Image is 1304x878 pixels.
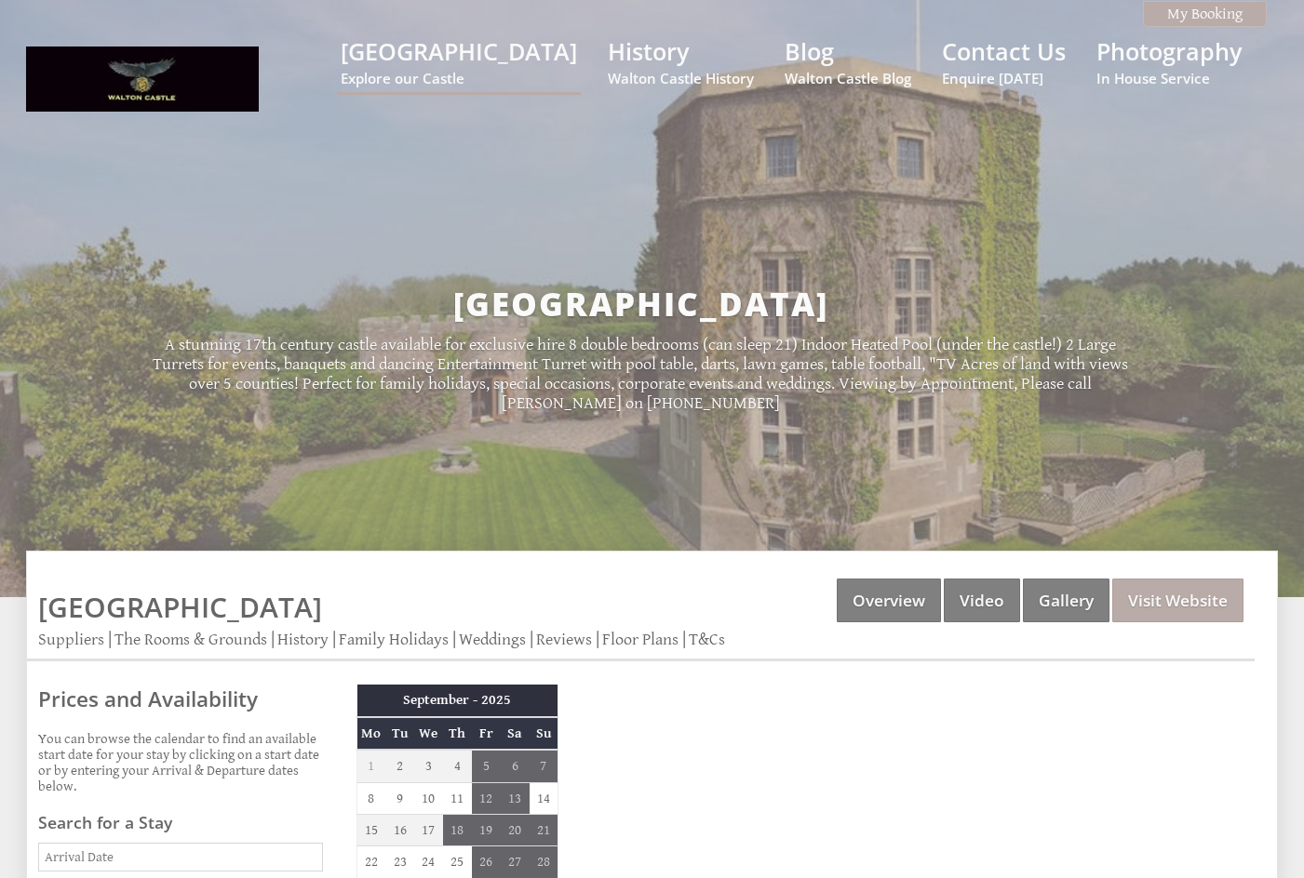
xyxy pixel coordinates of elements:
td: 15 [356,815,385,846]
a: [GEOGRAPHIC_DATA]Explore our Castle [341,35,577,87]
a: PhotographyIn House Service [1096,35,1242,87]
td: 5 [472,750,501,782]
a: My Booking [1143,1,1267,27]
a: Visit Website [1112,579,1244,622]
td: 19 [472,815,501,846]
a: Overview [837,579,941,622]
td: 9 [385,782,414,814]
small: Walton Castle History [608,69,754,87]
a: Suppliers [38,630,104,649]
td: 10 [414,782,443,814]
td: 2 [385,750,414,782]
small: Walton Castle Blog [785,69,911,87]
p: You can browse the calendar to find an available start date for your stay by clicking on a start ... [38,731,323,794]
td: 17 [414,815,443,846]
td: 27 [501,846,530,878]
h3: Search for a Stay [38,811,323,833]
td: 26 [472,846,501,878]
td: 18 [443,815,472,846]
a: Prices and Availability [38,685,323,713]
td: 21 [530,815,558,846]
td: 22 [356,846,385,878]
th: Sa [501,717,530,750]
th: Su [530,717,558,750]
td: 11 [443,782,472,814]
a: BlogWalton Castle Blog [785,35,911,87]
td: 28 [530,846,558,878]
td: 4 [443,750,472,782]
td: 7 [530,750,558,782]
td: 20 [501,815,530,846]
small: In House Service [1096,69,1242,87]
td: 6 [501,750,530,782]
img: Walton Castle [26,47,259,112]
a: [GEOGRAPHIC_DATA] [38,588,322,626]
td: 16 [385,815,414,846]
a: Weddings [459,630,526,649]
td: 14 [530,782,558,814]
a: Video [944,579,1020,622]
a: Floor Plans [602,630,679,649]
input: Arrival Date [38,843,323,871]
td: 8 [356,782,385,814]
small: Explore our Castle [341,69,577,87]
a: The Rooms & Grounds [114,630,267,649]
a: Reviews [536,630,592,649]
a: Family Holidays [339,630,449,649]
h2: [GEOGRAPHIC_DATA] [149,282,1133,326]
td: 12 [472,782,501,814]
th: Fr [472,717,501,750]
td: 3 [414,750,443,782]
a: History [277,630,329,649]
td: 1 [356,750,385,782]
a: HistoryWalton Castle History [608,35,754,87]
td: 23 [385,846,414,878]
td: 13 [501,782,530,814]
th: Mo [356,717,385,750]
small: Enquire [DATE] [942,69,1066,87]
th: Th [443,717,472,750]
p: A stunning 17th century castle available for exclusive hire 8 double bedrooms (can sleep 21) Indo... [149,335,1133,413]
a: Gallery [1023,579,1109,622]
a: T&Cs [689,630,725,649]
td: 24 [414,846,443,878]
th: Tu [385,717,414,750]
th: We [414,717,443,750]
a: Contact UsEnquire [DATE] [942,35,1066,87]
td: 25 [443,846,472,878]
th: September - 2025 [356,685,558,716]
